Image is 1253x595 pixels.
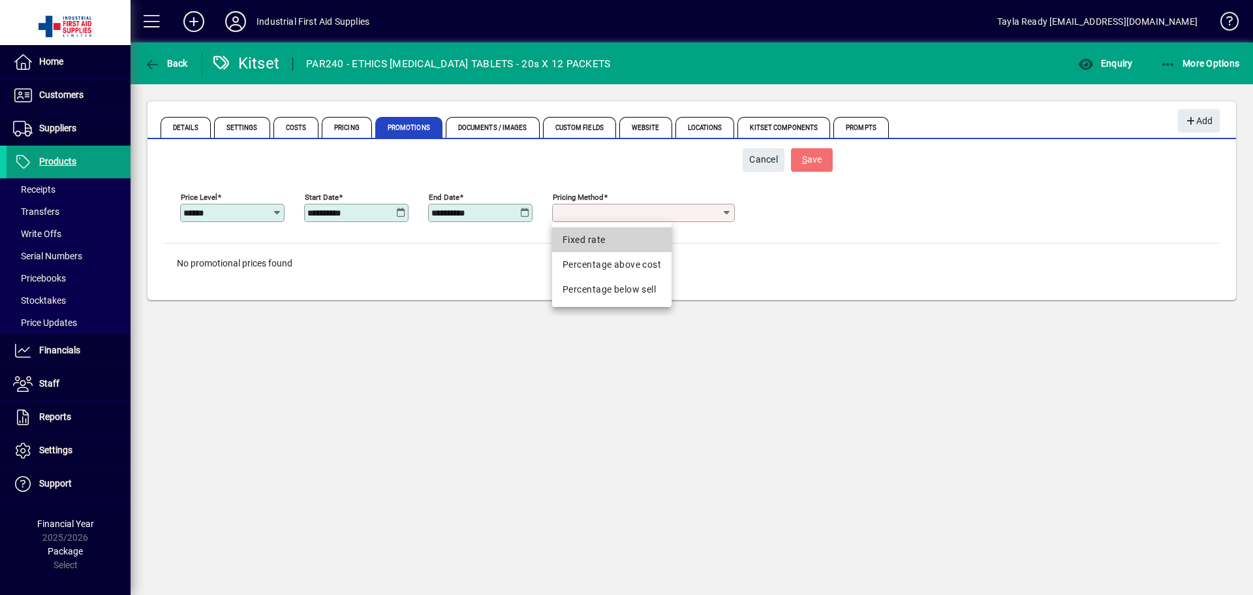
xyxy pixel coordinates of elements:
[375,117,442,138] span: Promotions
[7,267,131,289] a: Pricebooks
[7,223,131,245] a: Write Offs
[997,11,1198,32] div: Tayla Ready [EMAIL_ADDRESS][DOMAIN_NAME]
[181,193,217,202] mat-label: Price Level
[39,56,63,67] span: Home
[802,149,822,170] span: ave
[164,244,1220,283] div: No promotional prices found
[13,206,59,217] span: Transfers
[7,178,131,201] a: Receipts
[552,277,672,302] mat-option: Percentage below sell
[173,10,215,33] button: Add
[39,89,84,100] span: Customers
[13,251,82,261] span: Serial Numbers
[39,445,72,455] span: Settings
[1160,58,1240,69] span: More Options
[1078,58,1132,69] span: Enquiry
[833,117,889,138] span: Prompts
[552,252,672,277] mat-option: Percentage above cost
[7,289,131,312] a: Stocktakes
[1157,52,1243,75] button: More Options
[7,245,131,267] a: Serial Numbers
[306,54,610,74] div: PAR240 - ETHICS [MEDICAL_DATA] TABLETS - 20s X 12 PACKETS
[7,334,131,367] a: Financials
[552,227,672,252] mat-option: Fixed rate
[39,478,72,489] span: Support
[141,52,191,75] button: Back
[446,117,540,138] span: Documents / Images
[749,149,778,170] span: Cancel
[543,117,616,138] span: Custom Fields
[1211,3,1237,45] a: Knowledge Base
[39,411,71,422] span: Reports
[273,117,319,138] span: Costs
[322,117,372,138] span: Pricing
[7,468,131,500] a: Support
[214,117,270,138] span: Settings
[7,312,131,334] a: Price Updates
[13,273,66,283] span: Pricebooks
[305,193,339,202] mat-label: Start date
[37,519,94,529] span: Financial Year
[7,79,131,112] a: Customers
[39,123,76,133] span: Suppliers
[215,10,256,33] button: Profile
[675,117,735,138] span: Locations
[553,193,604,202] mat-label: Pricing method
[7,201,131,223] a: Transfers
[39,378,59,389] span: Staff
[7,434,131,467] a: Settings
[429,193,459,202] mat-label: End date
[791,148,833,172] button: Save
[7,46,131,78] a: Home
[161,117,211,138] span: Details
[7,368,131,400] a: Staff
[563,258,661,272] div: Percentage above cost
[13,229,61,239] span: Write Offs
[1184,110,1213,132] span: Add
[13,317,77,328] span: Price Updates
[212,53,280,74] div: Kitset
[743,148,784,172] button: Cancel
[1075,52,1136,75] button: Enquiry
[39,156,76,167] span: Products
[1178,109,1220,133] button: Add
[39,345,80,355] span: Financials
[7,112,131,145] a: Suppliers
[802,154,807,165] span: S
[13,295,66,306] span: Stocktakes
[13,184,55,195] span: Receipts
[131,52,202,75] app-page-header-button: Back
[256,11,369,32] div: Industrial First Aid Supplies
[48,546,83,556] span: Package
[144,58,188,69] span: Back
[563,233,661,247] div: Fixed rate
[619,117,672,138] span: Website
[7,401,131,434] a: Reports
[737,117,830,138] span: Kitset Components
[563,283,661,297] div: Percentage below sell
